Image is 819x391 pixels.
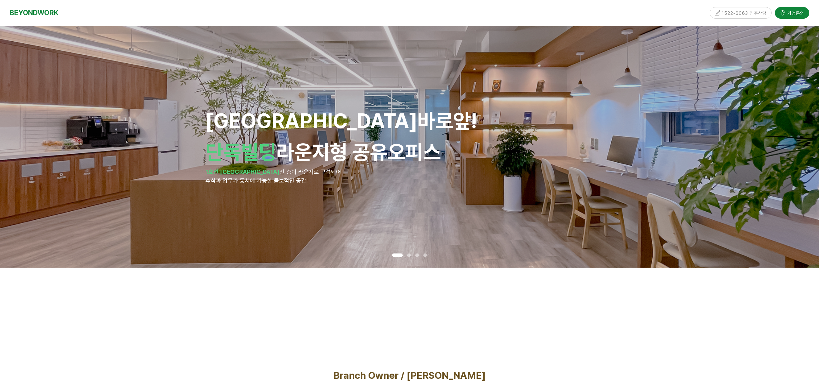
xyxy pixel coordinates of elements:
span: [GEOGRAPHIC_DATA] [205,109,477,133]
span: 단독빌딩 [205,140,276,164]
span: 가맹문의 [785,10,804,16]
span: 휴식과 업무가 동시에 가능한 돋보적인 공간! [205,177,308,184]
span: 바로앞! [418,109,477,133]
span: Branch Owner / [PERSON_NAME] [333,369,486,381]
span: 전 층이 라운지로 구성되어 [280,168,341,175]
strong: 1호선 [GEOGRAPHIC_DATA] [205,168,280,175]
a: 가맹문의 [775,7,809,18]
span: 라운지형 공유오피스 [205,140,441,164]
a: BEYONDWORK [10,7,58,19]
